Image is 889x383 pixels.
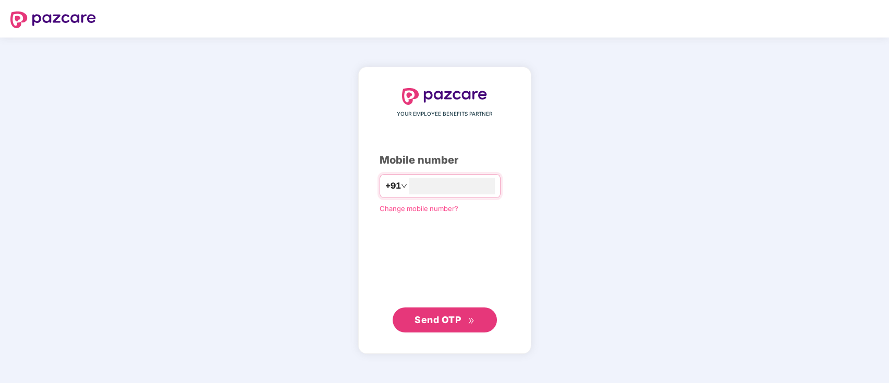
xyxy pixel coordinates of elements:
[380,152,510,168] div: Mobile number
[385,179,401,192] span: +91
[397,110,492,118] span: YOUR EMPLOYEE BENEFITS PARTNER
[10,11,96,28] img: logo
[380,204,458,213] a: Change mobile number?
[393,307,497,332] button: Send OTPdouble-right
[402,88,488,105] img: logo
[415,314,461,325] span: Send OTP
[468,317,474,324] span: double-right
[401,183,407,189] span: down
